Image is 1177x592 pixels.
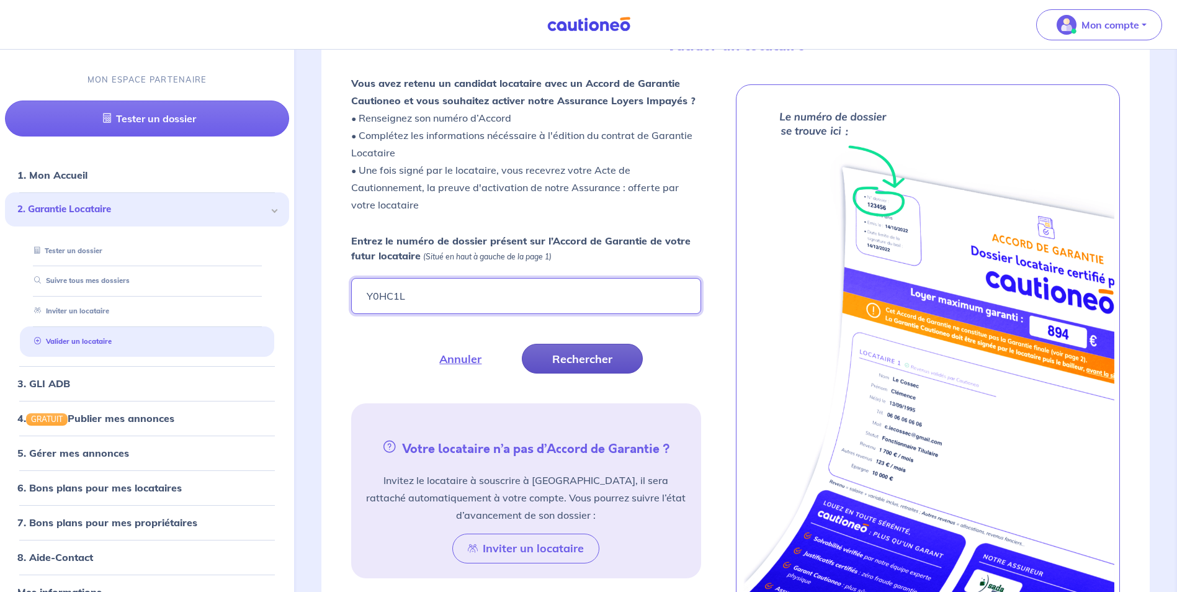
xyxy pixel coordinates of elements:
button: Rechercher [522,344,643,374]
div: 6. Bons plans pour mes locataires [5,475,289,500]
p: Invitez le locataire à souscrire à [GEOGRAPHIC_DATA], il sera rattaché automatiquement à votre co... [366,472,686,524]
a: 6. Bons plans pour mes locataires [17,482,182,494]
h4: Valider un locataire [540,37,931,55]
div: 5. Gérer mes annonces [5,441,289,465]
div: Valider un locataire [20,331,274,352]
div: 1. Mon Accueil [5,163,289,188]
img: Cautioneo [542,17,635,32]
p: • Renseignez son numéro d’Accord • Complétez les informations nécéssaire à l'édition du contrat d... [351,74,700,213]
button: Annuler [409,344,512,374]
div: Inviter un locataire [20,302,274,322]
a: Suivre tous mes dossiers [29,277,130,285]
a: Valider un locataire [29,337,112,346]
strong: Vous avez retenu un candidat locataire avec un Accord de Garantie Cautioneo et vous souhaitez act... [351,77,696,107]
div: 2. Garantie Locataire [5,193,289,227]
div: Tester un dossier [20,241,274,261]
div: 8. Aide-Contact [5,545,289,570]
div: Suivre tous mes dossiers [20,271,274,292]
a: 3. GLI ADB [17,377,70,390]
a: Tester un dossier [5,101,289,137]
a: Tester un dossier [29,246,102,255]
button: illu_account_valid_menu.svgMon compte [1036,9,1162,40]
img: illu_account_valid_menu.svg [1057,15,1076,35]
p: MON ESPACE PARTENAIRE [87,74,207,86]
input: Ex : 453678 [351,278,700,314]
a: 5. Gérer mes annonces [17,447,129,459]
h5: Votre locataire n’a pas d’Accord de Garantie ? [356,438,696,457]
span: 2. Garantie Locataire [17,203,267,217]
a: 7. Bons plans pour mes propriétaires [17,516,197,529]
div: 4.GRATUITPublier mes annonces [5,406,289,431]
a: 1. Mon Accueil [17,169,87,182]
a: 8. Aide-Contact [17,551,93,563]
a: Inviter un locataire [29,307,109,316]
em: (Situé en haut à gauche de la page 1) [423,252,552,261]
p: Mon compte [1081,17,1139,32]
strong: Entrez le numéro de dossier présent sur l’Accord de Garantie de votre futur locataire [351,235,691,262]
div: 3. GLI ADB [5,371,289,396]
a: 4.GRATUITPublier mes annonces [17,412,174,424]
div: 7. Bons plans pour mes propriétaires [5,510,289,535]
button: Inviter un locataire [452,534,599,563]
